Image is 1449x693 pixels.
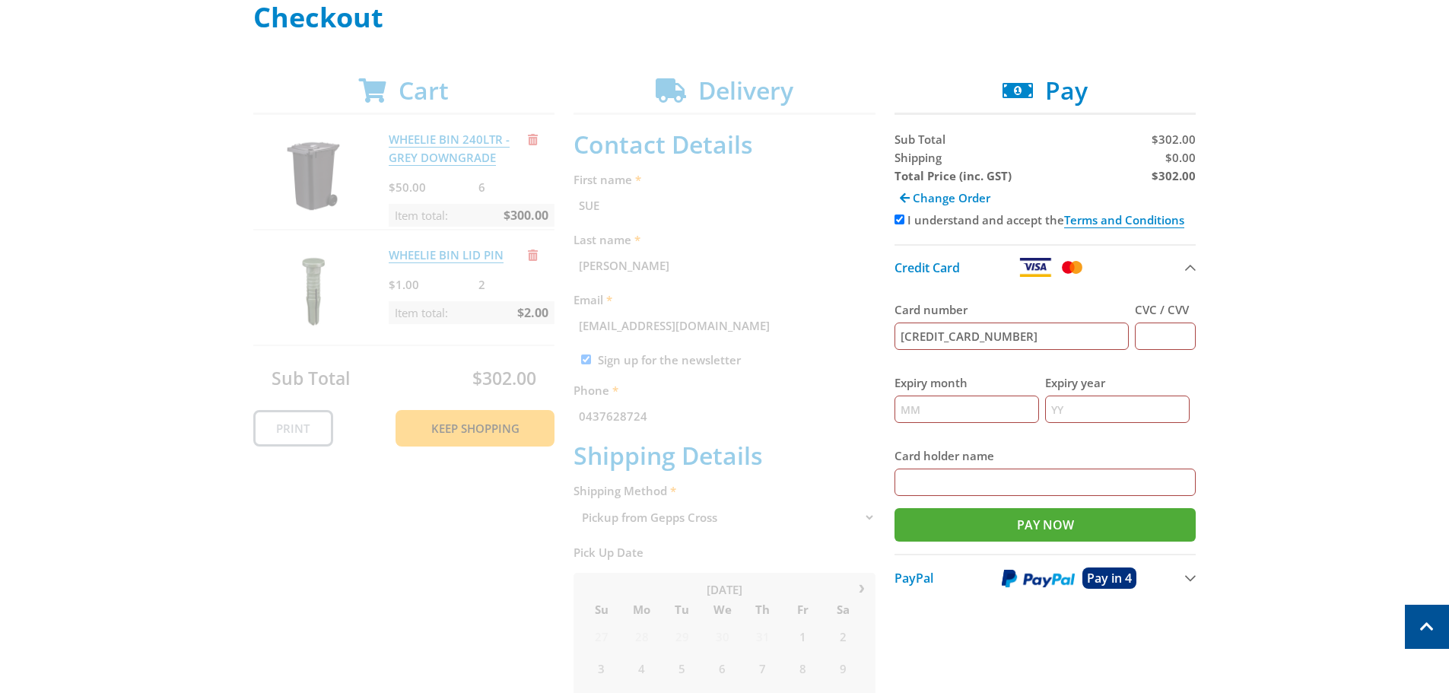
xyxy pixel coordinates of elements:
[895,374,1039,392] label: Expiry month
[253,2,1196,33] h1: Checkout
[1045,374,1190,392] label: Expiry year
[1087,570,1132,587] span: Pay in 4
[895,244,1196,289] button: Credit Card
[895,300,1130,319] label: Card number
[1045,396,1190,423] input: YY
[1018,258,1052,277] img: Visa
[895,554,1196,601] button: PayPal Pay in 4
[895,447,1196,465] label: Card holder name
[895,508,1196,542] input: Pay Now
[895,132,945,147] span: Sub Total
[895,150,942,165] span: Shipping
[907,212,1184,228] label: I understand and accept the
[895,396,1039,423] input: MM
[913,190,990,205] span: Change Order
[1002,569,1075,588] img: PayPal
[1152,132,1196,147] span: $302.00
[1135,300,1196,319] label: CVC / CVV
[895,570,933,587] span: PayPal
[895,168,1012,183] strong: Total Price (inc. GST)
[1064,212,1184,228] a: Terms and Conditions
[895,259,960,276] span: Credit Card
[895,185,996,211] a: Change Order
[1165,150,1196,165] span: $0.00
[1152,168,1196,183] strong: $302.00
[1059,258,1085,277] img: Mastercard
[895,215,904,224] input: Please accept the terms and conditions.
[1045,74,1088,106] span: Pay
